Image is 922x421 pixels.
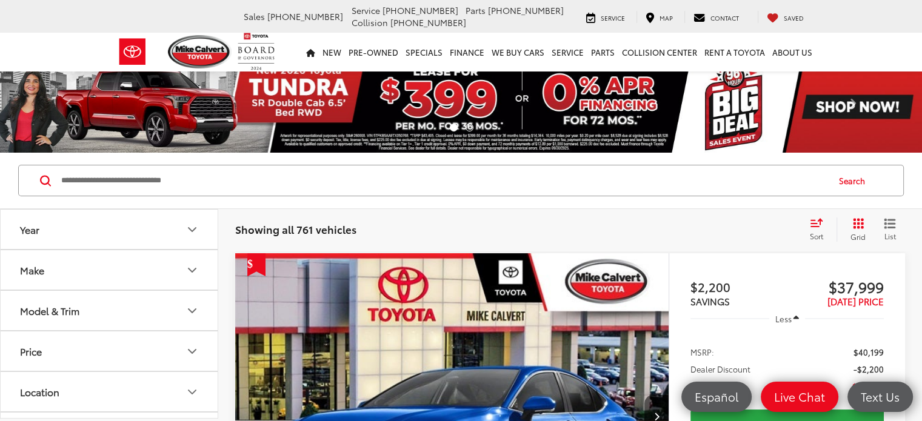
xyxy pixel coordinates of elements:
[689,389,744,404] span: Español
[775,313,791,324] span: Less
[784,13,804,22] span: Saved
[587,33,618,71] a: Parts
[20,305,79,316] div: Model & Trim
[690,346,714,358] span: MSRP:
[352,16,388,28] span: Collision
[110,32,155,71] img: Toyota
[768,389,831,404] span: Live Chat
[267,10,343,22] span: [PHONE_NUMBER]
[837,217,875,242] button: Grid View
[20,386,59,397] div: Location
[854,363,884,375] span: -$2,200
[488,33,548,71] a: WE BUY CARS
[636,11,682,23] a: Map
[185,385,199,399] div: Location
[847,382,913,412] a: Text Us
[185,263,199,277] div: Make
[168,35,232,68] img: Mike Calvert Toyota
[850,231,866,242] span: Grid
[1,210,219,249] button: YearYear
[660,13,673,22] span: Map
[618,33,701,71] a: Collision Center
[787,277,884,296] span: $37,999
[854,346,884,358] span: $40,199
[804,217,837,242] button: Select sort value
[690,380,739,392] span: [DATE] Price:
[690,277,787,296] span: $2,200
[690,363,750,375] span: Dealer Discount
[577,11,634,23] a: Service
[185,303,199,318] div: Model & Trim
[244,10,265,22] span: Sales
[852,380,884,392] span: $37,999
[761,382,838,412] a: Live Chat
[247,253,266,276] span: Get Price Drop Alert
[402,33,446,71] a: Specials
[345,33,402,71] a: Pre-Owned
[681,382,752,412] a: Español
[1,331,219,371] button: PricePrice
[488,4,564,16] span: [PHONE_NUMBER]
[884,231,896,241] span: List
[1,372,219,411] button: LocationLocation
[710,13,739,22] span: Contact
[769,33,816,71] a: About Us
[1,291,219,330] button: Model & TrimModel & Trim
[875,217,905,242] button: List View
[20,224,39,235] div: Year
[855,389,906,404] span: Text Us
[1,250,219,290] button: MakeMake
[20,345,42,357] div: Price
[185,222,199,237] div: Year
[827,294,884,308] span: [DATE] PRICE
[827,165,883,196] button: Search
[701,33,769,71] a: Rent a Toyota
[758,11,813,23] a: My Saved Vehicles
[382,4,458,16] span: [PHONE_NUMBER]
[690,294,730,308] span: SAVINGS
[390,16,466,28] span: [PHONE_NUMBER]
[446,33,488,71] a: Finance
[302,33,319,71] a: Home
[769,308,806,330] button: Less
[548,33,587,71] a: Service
[20,264,44,276] div: Make
[235,222,356,236] span: Showing all 761 vehicles
[684,11,748,23] a: Contact
[319,33,345,71] a: New
[810,231,823,241] span: Sort
[60,166,827,195] input: Search by Make, Model, or Keyword
[466,4,486,16] span: Parts
[601,13,625,22] span: Service
[185,344,199,359] div: Price
[352,4,380,16] span: Service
